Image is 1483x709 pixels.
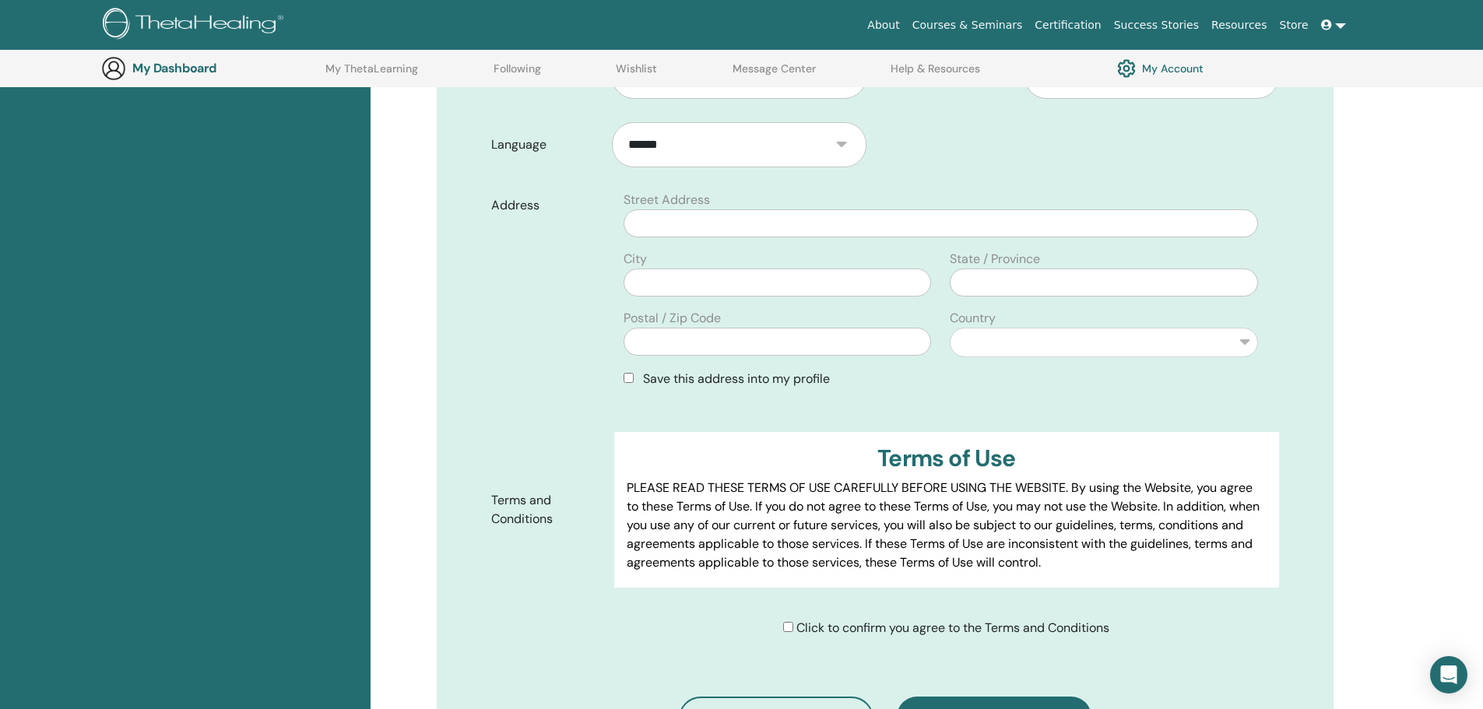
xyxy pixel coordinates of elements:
a: Wishlist [616,62,657,87]
a: My Account [1117,55,1204,82]
label: Language [480,130,613,160]
img: logo.png [103,8,289,43]
label: Terms and Conditions [480,486,615,534]
a: About [861,11,905,40]
a: Courses & Seminars [906,11,1029,40]
a: Resources [1205,11,1274,40]
p: PLEASE READ THESE TERMS OF USE CAREFULLY BEFORE USING THE WEBSITE. By using the Website, you agre... [627,479,1266,572]
label: Address [480,191,615,220]
h3: My Dashboard [132,61,288,75]
label: City [624,250,647,269]
span: Click to confirm you agree to the Terms and Conditions [796,619,1109,636]
a: Store [1274,11,1315,40]
img: generic-user-icon.jpg [101,56,126,81]
a: Help & Resources [891,62,980,87]
span: Save this address into my profile [643,370,830,387]
a: Following [494,62,541,87]
h3: Terms of Use [627,444,1266,472]
a: Certification [1028,11,1107,40]
a: My ThetaLearning [325,62,418,87]
label: State / Province [950,250,1040,269]
a: Message Center [733,62,816,87]
div: Open Intercom Messenger [1430,656,1467,693]
label: Street Address [624,191,710,209]
label: Country [950,309,996,328]
img: cog.svg [1117,55,1136,82]
label: Postal / Zip Code [624,309,721,328]
a: Success Stories [1108,11,1205,40]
